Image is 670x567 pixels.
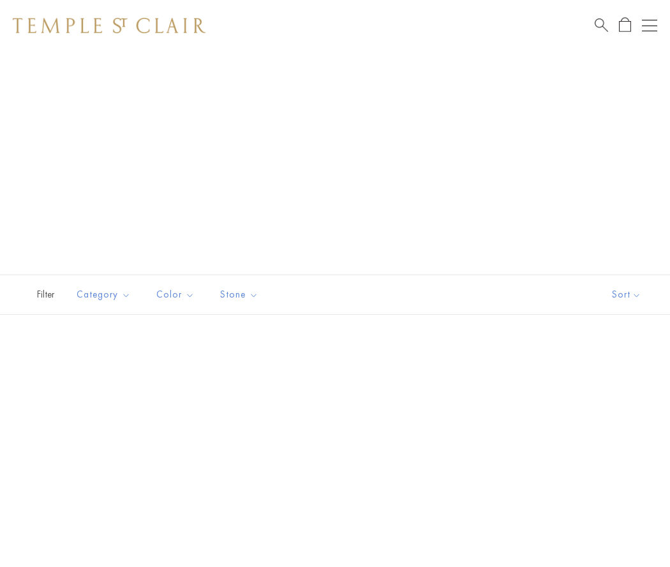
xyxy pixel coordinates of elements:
[642,18,657,33] button: Open navigation
[211,280,268,309] button: Stone
[150,287,204,303] span: Color
[619,17,631,33] a: Open Shopping Bag
[70,287,140,303] span: Category
[583,275,670,314] button: Show sort by
[67,280,140,309] button: Category
[595,17,608,33] a: Search
[214,287,268,303] span: Stone
[13,18,205,33] img: Temple St. Clair
[147,280,204,309] button: Color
